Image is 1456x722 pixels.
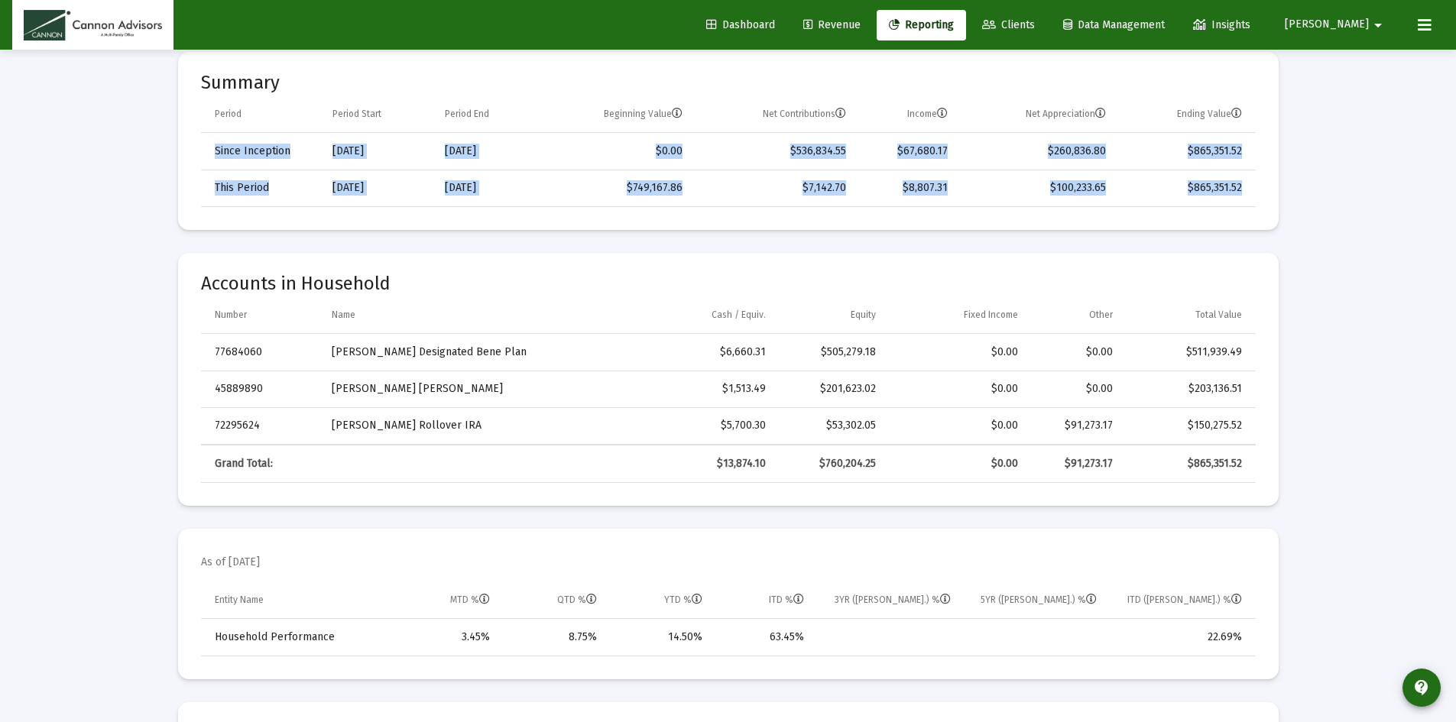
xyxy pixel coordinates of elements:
[540,133,693,170] td: $0.00
[201,276,1256,291] mat-card-title: Accounts in Household
[693,96,857,133] td: Column Net Contributions
[857,96,958,133] td: Column Income
[1063,18,1165,31] span: Data Management
[693,170,857,206] td: $7,142.70
[1177,108,1242,120] div: Ending Value
[1266,9,1406,40] button: [PERSON_NAME]
[201,407,321,444] td: 72295624
[201,75,1256,90] mat-card-title: Summary
[1117,170,1255,206] td: $865,351.52
[322,96,434,133] td: Column Period Start
[1117,96,1255,133] td: Column Ending Value
[777,297,887,334] td: Column Equity
[787,456,876,471] div: $760,204.25
[787,381,876,397] div: $201,623.02
[434,96,540,133] td: Column Period End
[1118,630,1242,645] div: 22.69%
[693,133,857,170] td: $536,834.55
[897,456,1018,471] div: $0.00
[635,297,776,334] td: Column Cash / Equiv.
[201,582,393,619] td: Column Entity Name
[897,418,1018,433] div: $0.00
[201,371,321,407] td: 45889890
[1134,418,1241,433] div: $150,275.52
[664,594,702,606] div: YTD %
[321,297,636,334] td: Column Name
[332,309,355,321] div: Name
[889,18,954,31] span: Reporting
[201,170,322,206] td: This Period
[604,108,683,120] div: Beginning Value
[321,371,636,407] td: [PERSON_NAME] [PERSON_NAME]
[1117,133,1255,170] td: $865,351.52
[540,170,693,206] td: $749,167.86
[540,96,693,133] td: Column Beginning Value
[897,381,1018,397] div: $0.00
[791,10,873,40] a: Revenue
[201,96,322,133] td: Column Period
[646,418,765,433] div: $5,700.30
[1039,381,1114,397] div: $0.00
[445,144,530,159] div: [DATE]
[215,456,310,471] div: Grand Total:
[392,582,501,619] td: Column MTD %
[201,297,321,334] td: Column Number
[201,619,393,656] td: Household Performance
[201,297,1256,483] div: Data grid
[332,144,423,159] div: [DATE]
[787,345,876,360] div: $505,279.18
[618,630,702,645] div: 14.50%
[958,133,1117,170] td: $260,836.80
[1089,309,1113,321] div: Other
[724,630,804,645] div: 63.45%
[769,594,804,606] div: ITD %
[1134,381,1241,397] div: $203,136.51
[851,309,876,321] div: Equity
[201,96,1256,207] div: Data grid
[321,407,636,444] td: [PERSON_NAME] Rollover IRA
[1127,594,1242,606] div: ITD ([PERSON_NAME].) %
[1134,456,1241,471] div: $865,351.52
[835,594,951,606] div: 3YR ([PERSON_NAME].) %
[201,582,1256,656] div: Data grid
[1181,10,1263,40] a: Insights
[608,582,713,619] td: Column YTD %
[215,108,242,120] div: Period
[1369,10,1387,40] mat-icon: arrow_drop_down
[907,108,948,120] div: Income
[694,10,787,40] a: Dashboard
[815,582,961,619] td: Column 3YR (Ann.) %
[1029,297,1124,334] td: Column Other
[215,594,264,606] div: Entity Name
[24,10,162,40] img: Dashboard
[450,594,490,606] div: MTD %
[763,108,846,120] div: Net Contributions
[646,381,765,397] div: $1,513.49
[557,594,597,606] div: QTD %
[981,594,1097,606] div: 5YR ([PERSON_NAME].) %
[982,18,1035,31] span: Clients
[332,180,423,196] div: [DATE]
[1051,10,1177,40] a: Data Management
[1039,456,1114,471] div: $91,273.17
[1039,345,1114,360] div: $0.00
[706,18,775,31] span: Dashboard
[215,309,247,321] div: Number
[646,456,765,471] div: $13,874.10
[201,133,322,170] td: Since Inception
[403,630,490,645] div: 3.45%
[964,309,1018,321] div: Fixed Income
[1026,108,1106,120] div: Net Appreciation
[857,133,958,170] td: $67,680.17
[961,582,1107,619] td: Column 5YR (Ann.) %
[646,345,765,360] div: $6,660.31
[877,10,966,40] a: Reporting
[445,108,489,120] div: Period End
[1039,418,1114,433] div: $91,273.17
[321,334,636,371] td: [PERSON_NAME] Designated Bene Plan
[511,630,597,645] div: 8.75%
[201,555,260,570] mat-card-subtitle: As of [DATE]
[1285,18,1369,31] span: [PERSON_NAME]
[713,582,815,619] td: Column ITD %
[958,96,1117,133] td: Column Net Appreciation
